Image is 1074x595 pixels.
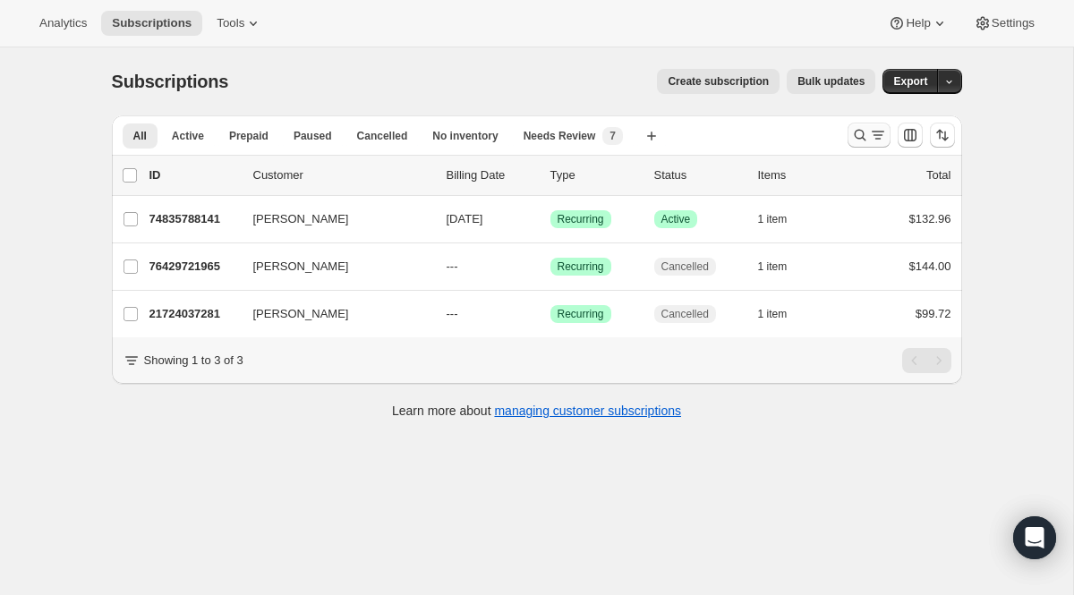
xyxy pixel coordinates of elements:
[963,11,1045,36] button: Settings
[243,252,422,281] button: [PERSON_NAME]
[906,16,930,30] span: Help
[609,129,616,143] span: 7
[101,11,202,36] button: Subscriptions
[144,352,243,370] p: Showing 1 to 3 of 3
[447,307,458,320] span: ---
[882,69,938,94] button: Export
[893,74,927,89] span: Export
[149,302,951,327] div: 21724037281[PERSON_NAME]---SuccessRecurringCancelled1 item$99.72
[217,16,244,30] span: Tools
[558,212,604,226] span: Recurring
[930,123,955,148] button: Sort the results
[668,74,769,89] span: Create subscription
[253,166,432,184] p: Customer
[898,123,923,148] button: Customize table column order and visibility
[149,207,951,232] div: 74835788141[PERSON_NAME][DATE]SuccessRecurringSuccessActive1 item$132.96
[909,259,951,273] span: $144.00
[787,69,875,94] button: Bulk updates
[758,254,807,279] button: 1 item
[392,402,681,420] p: Learn more about
[112,16,192,30] span: Subscriptions
[909,212,951,225] span: $132.96
[661,212,691,226] span: Active
[172,129,204,143] span: Active
[243,205,422,234] button: [PERSON_NAME]
[902,348,951,373] nav: Pagination
[29,11,98,36] button: Analytics
[243,300,422,328] button: [PERSON_NAME]
[294,129,332,143] span: Paused
[654,166,744,184] p: Status
[797,74,865,89] span: Bulk updates
[253,258,349,276] span: [PERSON_NAME]
[992,16,1035,30] span: Settings
[253,210,349,228] span: [PERSON_NAME]
[149,258,239,276] p: 76429721965
[524,129,596,143] span: Needs Review
[447,259,458,273] span: ---
[758,307,788,321] span: 1 item
[149,254,951,279] div: 76429721965[PERSON_NAME]---SuccessRecurringCancelled1 item$144.00
[758,302,807,327] button: 1 item
[149,305,239,323] p: 21724037281
[206,11,273,36] button: Tools
[357,129,408,143] span: Cancelled
[877,11,959,36] button: Help
[149,210,239,228] p: 74835788141
[637,123,666,149] button: Create new view
[558,307,604,321] span: Recurring
[661,307,709,321] span: Cancelled
[133,129,147,143] span: All
[1013,516,1056,559] div: Open Intercom Messenger
[112,72,229,91] span: Subscriptions
[758,166,848,184] div: Items
[253,305,349,323] span: [PERSON_NAME]
[229,129,268,143] span: Prepaid
[550,166,640,184] div: Type
[848,123,891,148] button: Search and filter results
[758,259,788,274] span: 1 item
[39,16,87,30] span: Analytics
[758,212,788,226] span: 1 item
[447,212,483,225] span: [DATE]
[661,259,709,274] span: Cancelled
[926,166,950,184] p: Total
[758,207,807,232] button: 1 item
[916,307,951,320] span: $99.72
[558,259,604,274] span: Recurring
[657,69,780,94] button: Create subscription
[149,166,239,184] p: ID
[494,404,681,418] a: managing customer subscriptions
[432,129,498,143] span: No inventory
[447,166,536,184] p: Billing Date
[149,166,951,184] div: IDCustomerBilling DateTypeStatusItemsTotal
